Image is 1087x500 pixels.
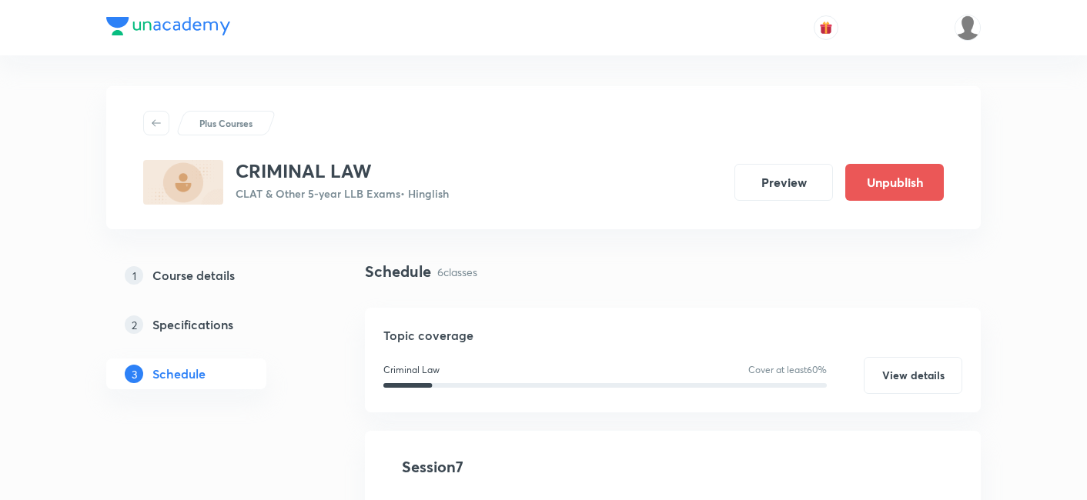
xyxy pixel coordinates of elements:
p: 1 [125,266,143,285]
button: Unpublish [845,164,944,201]
p: Criminal Law [383,363,440,377]
img: F088D5B5-E8E9-4FE5-90EA-C9501A652CE5_plus.png [143,160,223,205]
p: CLAT & Other 5-year LLB Exams • Hinglish [236,185,449,202]
p: 6 classes [437,264,477,280]
p: Cover at least 60 % [748,363,827,377]
p: 2 [125,315,143,334]
h3: CRIMINAL LAW [236,160,449,182]
img: Basudha [955,15,981,41]
a: Company Logo [106,17,230,39]
p: Plus Courses [199,116,253,130]
button: avatar [814,15,838,40]
h4: Session 7 [402,455,683,478]
h5: Topic coverage [383,326,962,345]
button: Preview [734,164,833,201]
p: 3 [125,365,143,383]
img: avatar [819,21,833,35]
h5: Schedule [152,365,206,383]
a: 1Course details [106,260,316,291]
button: View details [864,357,962,394]
h4: Schedule [365,260,431,283]
img: Company Logo [106,17,230,35]
h5: Specifications [152,315,233,334]
a: 2Specifications [106,309,316,340]
h5: Course details [152,266,235,285]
